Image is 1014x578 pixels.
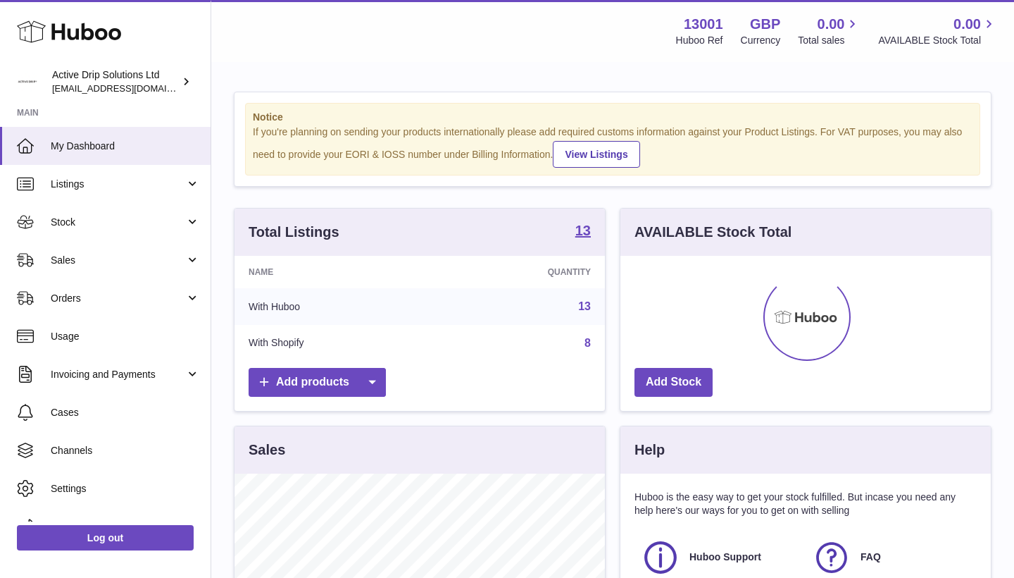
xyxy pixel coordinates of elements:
[17,71,38,92] img: info@activedrip.com
[575,223,591,238] strong: 13
[860,551,881,564] span: FAQ
[51,482,200,496] span: Settings
[676,34,723,47] div: Huboo Ref
[52,82,207,94] span: [EMAIL_ADDRESS][DOMAIN_NAME]
[684,15,723,34] strong: 13001
[51,254,185,267] span: Sales
[434,256,605,288] th: Quantity
[234,325,434,362] td: With Shopify
[234,288,434,325] td: With Huboo
[634,223,791,242] h3: AVAILABLE Stock Total
[818,15,845,34] span: 0.00
[584,337,591,349] a: 8
[51,520,200,534] span: Returns
[249,223,339,242] h3: Total Listings
[798,34,860,47] span: Total sales
[798,15,860,47] a: 0.00 Total sales
[634,491,977,517] p: Huboo is the easy way to get your stock fulfilled. But incase you need any help here's our ways f...
[52,68,179,95] div: Active Drip Solutions Ltd
[634,368,713,397] a: Add Stock
[51,368,185,381] span: Invoicing and Payments
[51,292,185,305] span: Orders
[51,140,200,153] span: My Dashboard
[878,34,997,47] span: AVAILABLE Stock Total
[750,15,780,34] strong: GBP
[51,444,200,457] span: Channels
[578,300,591,312] a: 13
[253,111,972,124] strong: Notice
[249,441,285,460] h3: Sales
[575,223,591,240] a: 13
[51,216,185,229] span: Stock
[51,178,185,191] span: Listings
[234,256,434,288] th: Name
[51,406,200,419] span: Cases
[634,441,665,460] h3: Help
[741,34,781,47] div: Currency
[953,15,981,34] span: 0.00
[878,15,997,47] a: 0.00 AVAILABLE Stock Total
[51,330,200,343] span: Usage
[553,141,639,168] a: View Listings
[17,525,194,551] a: Log out
[689,551,761,564] span: Huboo Support
[641,539,799,577] a: Huboo Support
[253,125,972,168] div: If you're planning on sending your products internationally please add required customs informati...
[813,539,970,577] a: FAQ
[249,368,386,397] a: Add products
